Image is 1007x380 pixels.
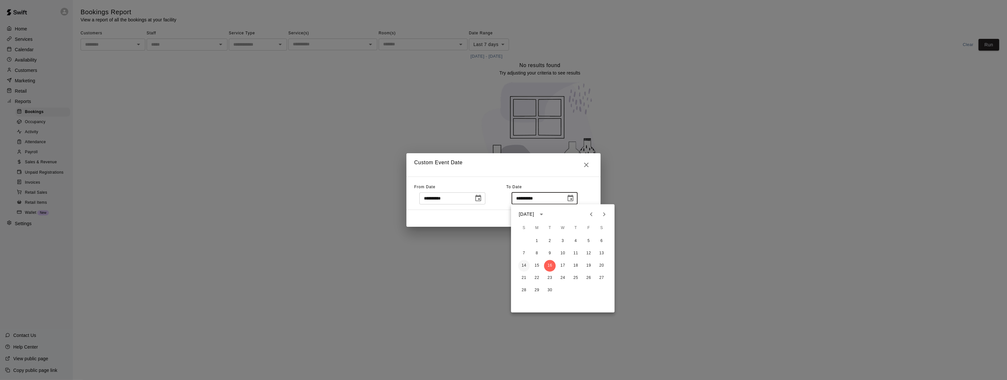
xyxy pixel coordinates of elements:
span: Sunday [518,222,530,235]
button: 12 [583,248,594,259]
button: 2 [544,235,556,247]
button: 3 [557,235,569,247]
button: calendar view is open, switch to year view [536,209,547,220]
button: 19 [583,260,594,271]
button: 28 [518,284,530,296]
button: 17 [557,260,569,271]
span: Tuesday [544,222,556,235]
button: 27 [596,272,607,284]
button: 30 [544,284,556,296]
span: Wednesday [557,222,569,235]
button: 9 [544,248,556,259]
button: 13 [596,248,607,259]
span: Monday [531,222,543,235]
button: 20 [596,260,607,271]
button: 21 [518,272,530,284]
button: 5 [583,235,594,247]
button: 24 [557,272,569,284]
button: 23 [544,272,556,284]
span: To Date [506,185,522,189]
button: 16 [544,260,556,271]
h2: Custom Event Date [406,153,601,177]
button: 14 [518,260,530,271]
span: Friday [583,222,594,235]
button: Choose date, selected date is Sep 16, 2025 [564,192,577,205]
button: 7 [518,248,530,259]
button: 29 [531,284,543,296]
button: 26 [583,272,594,284]
button: 22 [531,272,543,284]
button: 10 [557,248,569,259]
button: 25 [570,272,581,284]
button: Choose date, selected date is Sep 7, 2025 [472,192,485,205]
span: From Date [414,185,436,189]
button: 1 [531,235,543,247]
button: Next month [598,208,611,221]
button: Close [580,158,593,171]
div: [DATE] [519,211,534,218]
button: 11 [570,248,581,259]
button: 4 [570,235,581,247]
span: Thursday [570,222,581,235]
button: 18 [570,260,581,271]
button: 6 [596,235,607,247]
button: 8 [531,248,543,259]
button: 15 [531,260,543,271]
button: Previous month [585,208,598,221]
span: Saturday [596,222,607,235]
